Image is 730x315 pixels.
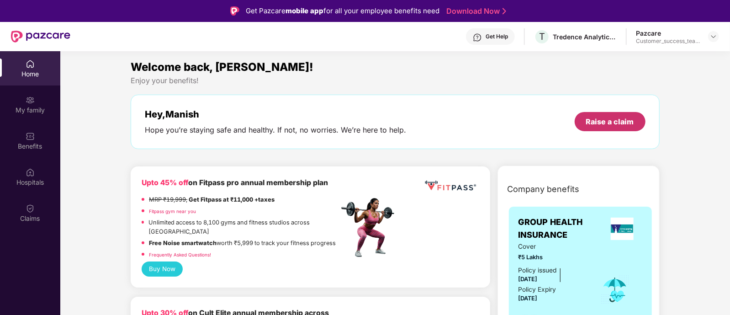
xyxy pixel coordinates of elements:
[518,216,602,242] span: GROUP HEALTH INSURANCE
[503,6,506,16] img: Stroke
[142,178,328,187] b: on Fitpass pro annual membership plan
[189,196,275,203] strong: Get Fitpass at ₹11,000 +taxes
[149,208,196,214] a: Fitpass gym near you
[11,31,70,43] img: New Pazcare Logo
[518,276,537,283] span: [DATE]
[507,183,579,196] span: Company benefits
[149,196,187,203] del: MRP ₹19,999,
[486,33,508,40] div: Get Help
[149,252,211,257] a: Frequently Asked Questions!
[148,218,339,236] p: Unlimited access to 8,100 gyms and fitness studios across [GEOGRAPHIC_DATA]
[553,32,617,41] div: Tredence Analytics Solutions Private Limited
[145,125,406,135] div: Hope you’re staying safe and healthy. If not, no worries. We’re here to help.
[131,60,313,74] span: Welcome back, [PERSON_NAME]!
[636,29,700,37] div: Pazcare
[26,204,35,213] img: svg+xml;base64,PHN2ZyBpZD0iQ2xhaW0iIHhtbG5zPSJodHRwOi8vd3d3LnczLm9yZy8yMDAwL3N2ZyIgd2lkdGg9IjIwIi...
[473,33,482,42] img: svg+xml;base64,PHN2ZyBpZD0iSGVscC0zMngzMiIgeG1sbnM9Imh0dHA6Ly93d3cudzMub3JnLzIwMDAvc3ZnIiB3aWR0aD...
[600,275,630,305] img: icon
[636,37,700,45] div: Customer_success_team_lead
[142,178,188,187] b: Upto 45% off
[518,285,556,295] div: Policy Expiry
[26,59,35,69] img: svg+xml;base64,PHN2ZyBpZD0iSG9tZSIgeG1sbnM9Imh0dHA6Ly93d3cudzMub3JnLzIwMDAvc3ZnIiB3aWR0aD0iMjAiIG...
[518,242,588,252] span: Cover
[518,253,588,262] span: ₹5 Lakhs
[539,31,545,42] span: T
[246,5,439,16] div: Get Pazcare for all your employee benefits need
[710,33,717,40] img: svg+xml;base64,PHN2ZyBpZD0iRHJvcGRvd24tMzJ4MzIiIHhtbG5zPSJodHRwOi8vd3d3LnczLm9yZy8yMDAwL3N2ZyIgd2...
[446,6,503,16] a: Download Now
[149,239,336,248] p: worth ₹5,999 to track your fitness progress
[518,266,556,276] div: Policy issued
[142,262,182,277] button: Buy Now
[518,295,537,302] span: [DATE]
[26,96,35,105] img: svg+xml;base64,PHN2ZyB3aWR0aD0iMjAiIGhlaWdodD0iMjAiIHZpZXdCb3g9IjAgMCAyMCAyMCIgZmlsbD0ibm9uZSIgeG...
[423,177,478,194] img: fppp.png
[339,196,402,260] img: fpp.png
[286,6,323,15] strong: mobile app
[145,109,406,120] div: Hey, Manish
[586,117,634,127] div: Raise a claim
[149,240,217,246] strong: Free Noise smartwatch
[26,168,35,177] img: svg+xml;base64,PHN2ZyBpZD0iSG9zcGl0YWxzIiB4bWxucz0iaHR0cDovL3d3dy53My5vcmcvMjAwMC9zdmciIHdpZHRoPS...
[230,6,239,16] img: Logo
[26,132,35,141] img: svg+xml;base64,PHN2ZyBpZD0iQmVuZWZpdHMiIHhtbG5zPSJodHRwOi8vd3d3LnczLm9yZy8yMDAwL3N2ZyIgd2lkdGg9Ij...
[131,76,659,85] div: Enjoy your benefits!
[611,218,634,240] img: insurerLogo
